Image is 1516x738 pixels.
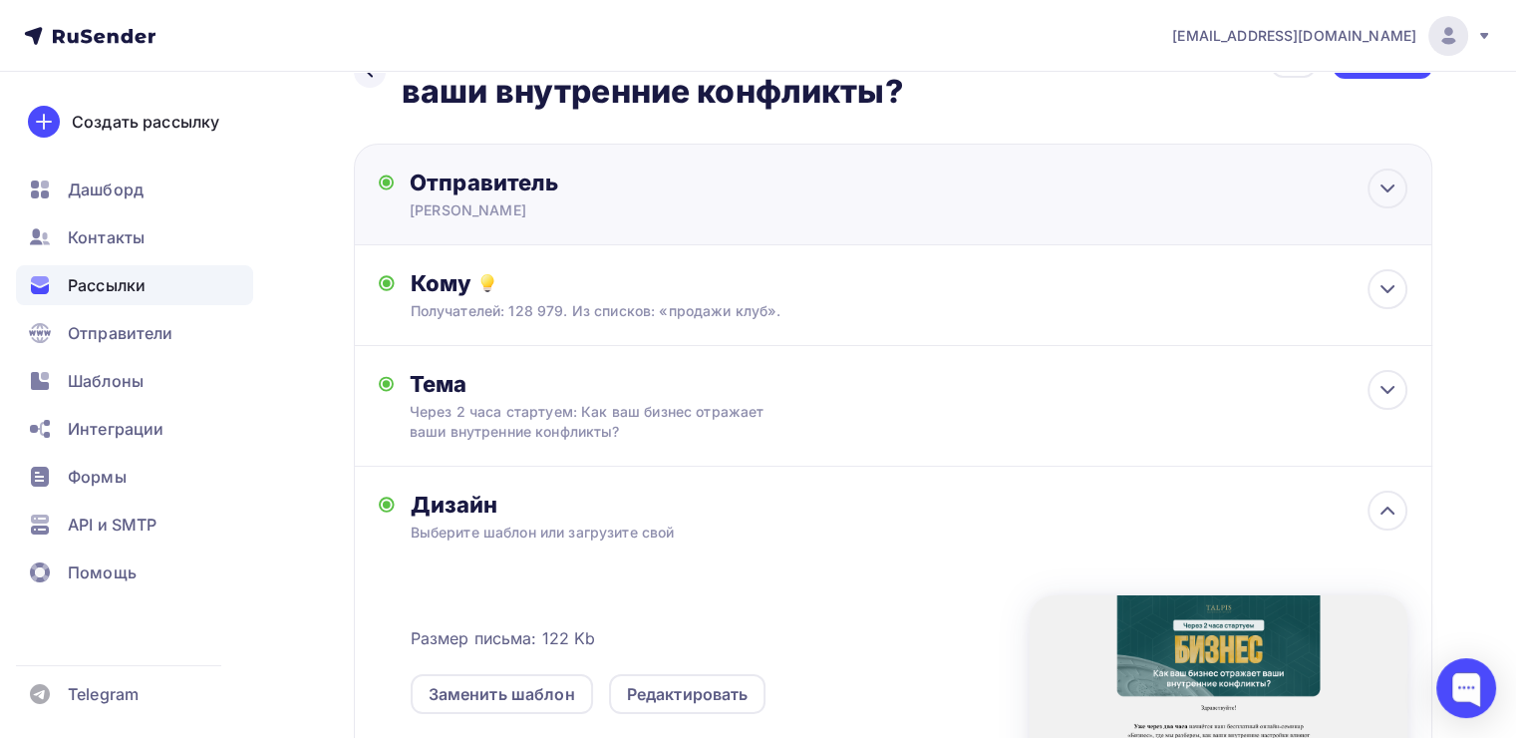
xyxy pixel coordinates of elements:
[16,361,253,401] a: Шаблоны
[68,273,146,297] span: Рассылки
[16,457,253,497] a: Формы
[627,682,749,706] div: Редактировать
[1172,26,1416,46] span: [EMAIL_ADDRESS][DOMAIN_NAME]
[411,626,596,650] span: Размер письма: 122 Kb
[410,402,764,442] div: Через 2 часа стартуем: Как ваш бизнес отражает ваши внутренние конфликты?
[68,682,139,706] span: Telegram
[68,321,173,345] span: Отправители
[1172,16,1492,56] a: [EMAIL_ADDRESS][DOMAIN_NAME]
[411,301,1308,321] div: Получателей: 128 979. Из списков: «продажи клуб».
[16,265,253,305] a: Рассылки
[68,225,145,249] span: Контакты
[410,370,803,398] div: Тема
[68,465,127,489] span: Формы
[411,269,1407,297] div: Кому
[16,217,253,257] a: Контакты
[411,491,1407,519] div: Дизайн
[402,32,1270,112] h2: Через 2 часа стартуем: Как ваш бизнес отражает ваши внутренние конфликты?
[429,682,575,706] div: Заменить шаблон
[410,200,798,220] div: [PERSON_NAME]
[411,523,1308,543] div: Выберите шаблон или загрузите свой
[68,178,144,201] span: Дашборд
[72,110,219,134] div: Создать рассылку
[410,169,841,196] div: Отправитель
[16,313,253,353] a: Отправители
[68,513,156,537] span: API и SMTP
[68,417,163,441] span: Интеграции
[68,560,137,584] span: Помощь
[16,170,253,209] a: Дашборд
[68,369,144,393] span: Шаблоны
